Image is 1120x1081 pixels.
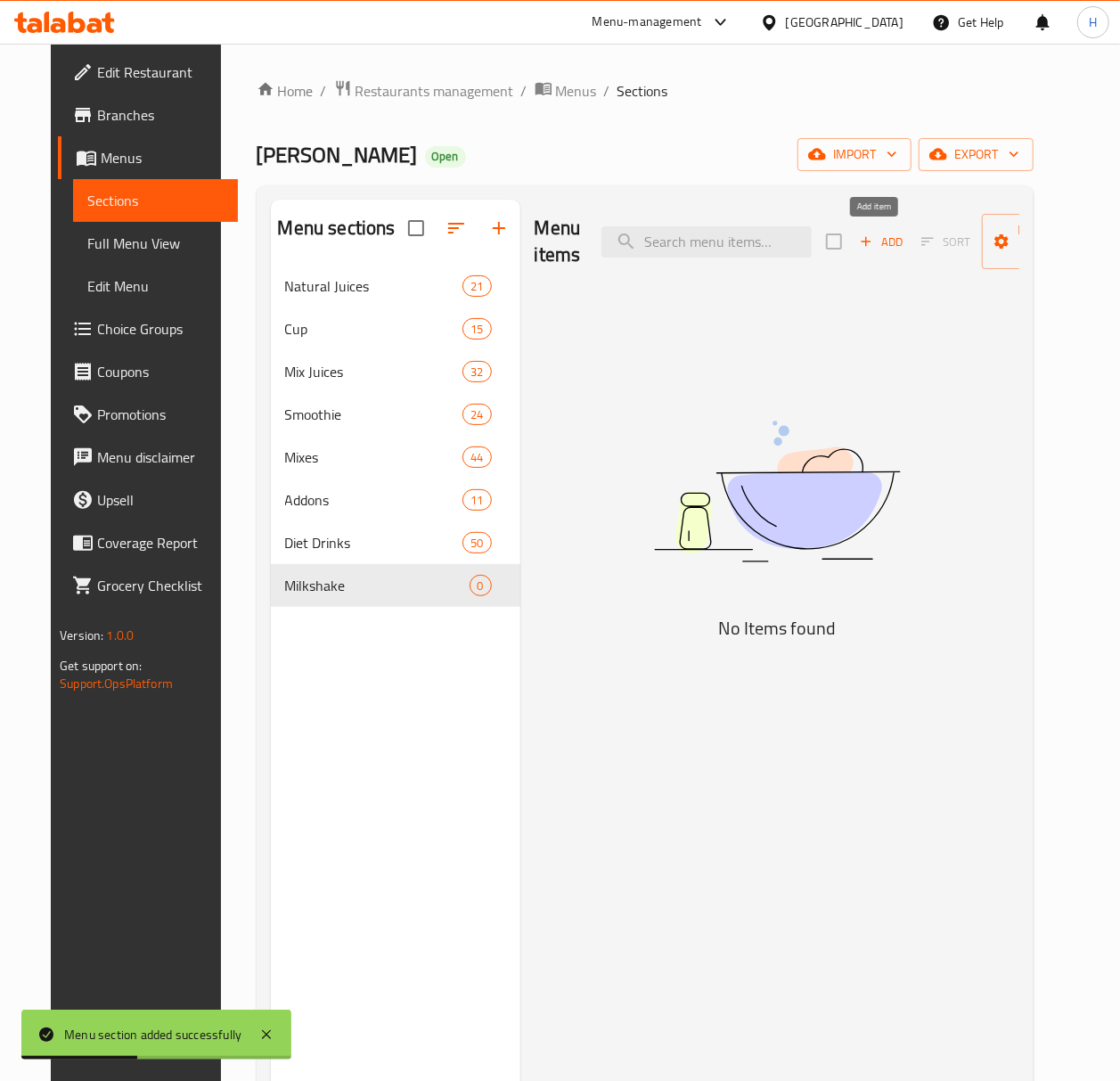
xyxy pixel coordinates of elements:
a: Support.OpsPlatform [60,672,173,695]
div: [GEOGRAPHIC_DATA] [786,12,903,32]
div: Mixes44 [271,436,520,479]
span: 50 [463,535,490,552]
span: Branches [97,104,224,126]
li: / [321,80,327,102]
span: Sort sections [435,207,478,250]
span: Addons [285,489,463,511]
span: 15 [463,321,490,338]
span: H [1089,12,1097,32]
span: Get support on: [60,654,142,677]
button: Add [853,228,910,256]
div: items [462,361,491,382]
div: items [462,275,491,297]
span: import [812,143,897,166]
span: Menu disclaimer [97,446,224,468]
a: Menus [58,136,238,179]
div: items [470,575,492,596]
span: Promotions [97,404,224,425]
span: Choice Groups [97,318,224,340]
span: Open [425,149,466,164]
a: Sections [73,179,238,222]
a: Menu disclaimer [58,436,238,479]
a: Grocery Checklist [58,564,238,607]
span: Sort items [910,228,982,256]
h5: No Items found [554,614,1000,643]
span: Menus [101,147,224,168]
a: Full Menu View [73,222,238,265]
div: Open [425,146,466,168]
span: Sections [87,190,224,211]
span: 21 [463,278,490,295]
a: Edit Restaurant [58,51,238,94]
span: Smoothie [285,404,463,425]
h2: Menu items [535,215,581,268]
span: 44 [463,449,490,466]
a: Promotions [58,393,238,436]
span: Add [857,232,905,252]
span: 11 [463,492,490,509]
a: Restaurants management [334,79,514,102]
img: dish.svg [554,373,1000,610]
span: Manage items [996,219,1087,264]
span: Sections [617,80,668,102]
a: Coupons [58,350,238,393]
a: Coverage Report [58,521,238,564]
li: / [604,80,610,102]
span: Coupons [97,361,224,382]
a: Branches [58,94,238,136]
span: Diet Drinks [285,532,463,553]
span: Natural Juices [285,275,463,297]
span: 24 [463,406,490,423]
button: export [919,138,1034,171]
a: Home [257,80,314,102]
a: Menus [535,79,597,102]
div: items [462,532,491,553]
div: items [462,489,491,511]
div: Cup15 [271,307,520,350]
span: Menus [556,80,597,102]
span: Edit Menu [87,275,224,297]
span: Milkshake [285,575,470,596]
a: Upsell [58,479,238,521]
button: Manage items [982,214,1101,269]
span: Grocery Checklist [97,575,224,596]
span: Upsell [97,489,224,511]
nav: breadcrumb [257,79,1034,102]
span: Version: [60,624,103,647]
span: Coverage Report [97,532,224,553]
a: Edit Menu [73,265,238,307]
span: Edit Restaurant [97,61,224,83]
div: Addons11 [271,479,520,521]
div: Menu-management [593,12,702,33]
div: Mix Juices32 [271,350,520,393]
h2: Menu sections [278,215,396,242]
button: import [797,138,912,171]
div: items [462,318,491,340]
span: export [933,143,1019,166]
li: / [521,80,527,102]
button: Add section [478,207,520,250]
span: Full Menu View [87,233,224,254]
div: Smoothie24 [271,393,520,436]
span: Mix Juices [285,361,463,382]
span: 1.0.0 [106,624,134,647]
div: Milkshake0 [271,564,520,607]
span: [PERSON_NAME] [257,135,418,175]
span: Restaurants management [356,80,514,102]
div: Natural Juices21 [271,265,520,307]
span: 0 [470,577,491,594]
nav: Menu sections [271,258,520,614]
span: Select all sections [397,209,435,247]
span: 32 [463,364,490,381]
input: search [601,226,812,258]
span: Mixes [285,446,463,468]
div: items [462,404,491,425]
div: Diet Drinks50 [271,521,520,564]
a: Choice Groups [58,307,238,350]
div: Menu section added successfully [64,1025,241,1044]
span: Cup [285,318,463,340]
